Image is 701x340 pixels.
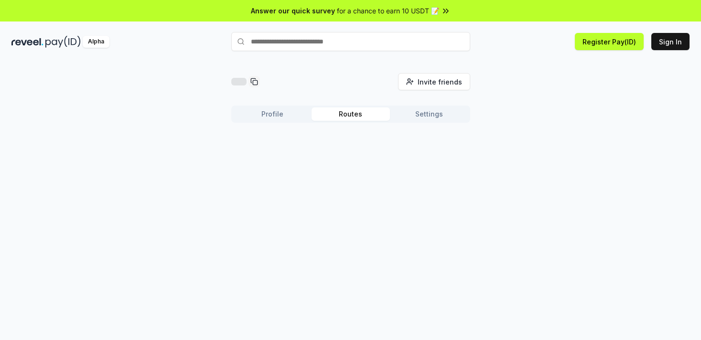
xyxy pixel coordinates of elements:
button: Settings [390,107,468,121]
button: Register Pay(ID) [575,33,644,50]
div: Alpha [83,36,109,48]
button: Invite friends [398,73,470,90]
img: reveel_dark [11,36,43,48]
span: Invite friends [418,77,462,87]
button: Routes [312,107,390,121]
button: Profile [233,107,312,121]
span: for a chance to earn 10 USDT 📝 [337,6,439,16]
button: Sign In [651,33,690,50]
span: Answer our quick survey [251,6,335,16]
img: pay_id [45,36,81,48]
